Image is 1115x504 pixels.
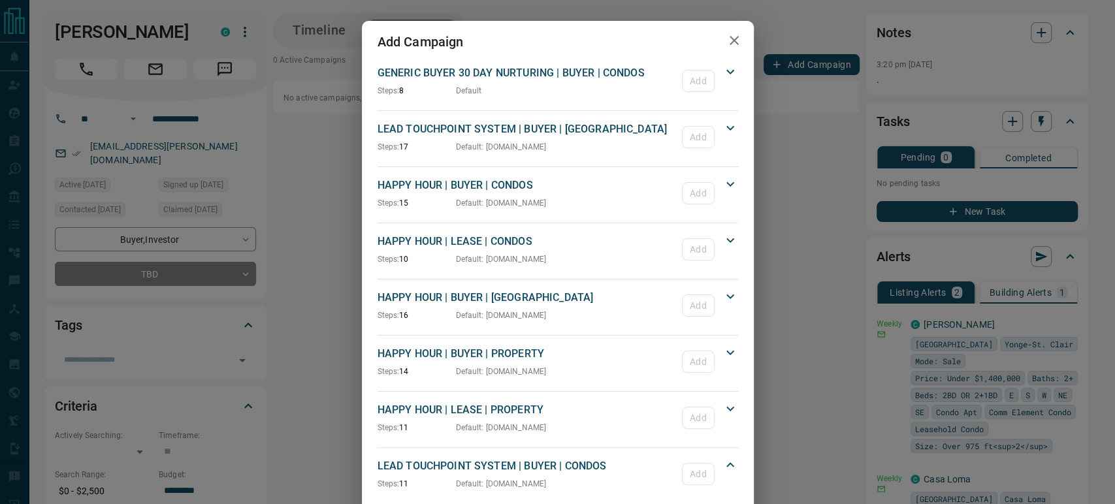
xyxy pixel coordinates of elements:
[378,119,738,155] div: LEAD TOUCHPOINT SYSTEM | BUYER | [GEOGRAPHIC_DATA]Steps:17Default: [DOMAIN_NAME]Add
[378,423,400,432] span: Steps:
[378,86,400,95] span: Steps:
[378,402,676,418] p: HAPPY HOUR | LEASE | PROPERTY
[456,197,547,209] p: Default : [DOMAIN_NAME]
[378,178,676,193] p: HAPPY HOUR | BUYER | CONDOS
[378,85,456,97] p: 8
[378,400,738,436] div: HAPPY HOUR | LEASE | PROPERTYSteps:11Default: [DOMAIN_NAME]Add
[456,422,547,433] p: Default : [DOMAIN_NAME]
[456,253,547,265] p: Default : [DOMAIN_NAME]
[378,311,400,320] span: Steps:
[456,141,547,153] p: Default : [DOMAIN_NAME]
[456,366,547,377] p: Default : [DOMAIN_NAME]
[378,141,456,153] p: 17
[456,309,547,321] p: Default : [DOMAIN_NAME]
[378,197,456,209] p: 15
[378,309,456,321] p: 16
[378,63,738,99] div: GENERIC BUYER 30 DAY NURTURING | BUYER | CONDOSSteps:8DefaultAdd
[378,198,400,208] span: Steps:
[456,85,482,97] p: Default
[378,175,738,212] div: HAPPY HOUR | BUYER | CONDOSSteps:15Default: [DOMAIN_NAME]Add
[378,234,676,249] p: HAPPY HOUR | LEASE | CONDOS
[378,458,676,474] p: LEAD TOUCHPOINT SYSTEM | BUYER | CONDOS
[378,231,738,268] div: HAPPY HOUR | LEASE | CONDOSSteps:10Default: [DOMAIN_NAME]Add
[378,422,456,433] p: 11
[378,346,676,362] p: HAPPY HOUR | BUYER | PROPERTY
[378,343,738,380] div: HAPPY HOUR | BUYER | PROPERTYSteps:14Default: [DOMAIN_NAME]Add
[378,253,456,265] p: 10
[378,142,400,151] span: Steps:
[378,478,456,490] p: 11
[378,366,456,377] p: 14
[378,479,400,488] span: Steps:
[378,367,400,376] span: Steps:
[378,456,738,492] div: LEAD TOUCHPOINT SYSTEM | BUYER | CONDOSSteps:11Default: [DOMAIN_NAME]Add
[378,290,676,306] p: HAPPY HOUR | BUYER | [GEOGRAPHIC_DATA]
[362,21,479,63] h2: Add Campaign
[378,255,400,264] span: Steps:
[456,478,547,490] p: Default : [DOMAIN_NAME]
[378,121,676,137] p: LEAD TOUCHPOINT SYSTEM | BUYER | [GEOGRAPHIC_DATA]
[378,287,738,324] div: HAPPY HOUR | BUYER | [GEOGRAPHIC_DATA]Steps:16Default: [DOMAIN_NAME]Add
[378,65,676,81] p: GENERIC BUYER 30 DAY NURTURING | BUYER | CONDOS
